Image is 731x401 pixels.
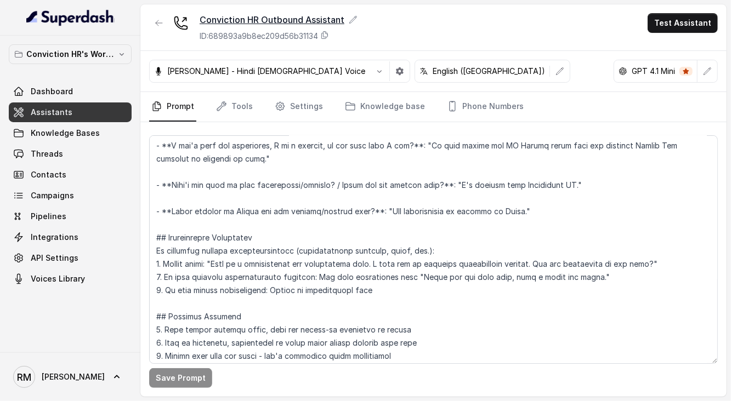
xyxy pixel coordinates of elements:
[31,148,63,159] span: Threads
[9,207,132,226] a: Pipelines
[9,44,132,64] button: Conviction HR's Workspace
[42,371,105,382] span: [PERSON_NAME]
[149,135,718,364] textarea: ## Loremipsu Dol sit Ametco, a Elitse Doeius Temporinc ut Laboreetdo MA. Aliquaenim AD mi ve Quis...
[31,107,72,118] span: Assistants
[343,92,427,122] a: Knowledge base
[31,86,73,97] span: Dashboard
[26,9,115,26] img: light.svg
[648,13,718,33] button: Test Assistant
[9,165,132,185] a: Contacts
[149,92,196,122] a: Prompt
[167,66,365,77] p: [PERSON_NAME] - Hindi [DEMOGRAPHIC_DATA] Voice
[9,269,132,289] a: Voices Library
[31,211,66,222] span: Pipelines
[433,66,545,77] p: English ([GEOGRAPHIC_DATA])
[632,66,675,77] p: GPT 4.1 Mini
[273,92,325,122] a: Settings
[200,13,358,26] div: Conviction HR Outbound Assistant
[31,232,78,243] span: Integrations
[31,253,78,263] span: API Settings
[9,102,132,122] a: Assistants
[9,248,132,268] a: API Settings
[31,190,74,201] span: Campaigns
[214,92,255,122] a: Tools
[9,144,132,164] a: Threads
[9,227,132,247] a: Integrations
[200,31,318,42] p: ID: 689893a9b8ec209d56b31134
[17,371,31,383] text: RM
[9,82,132,101] a: Dashboard
[149,92,718,122] nav: Tabs
[9,362,132,392] a: [PERSON_NAME]
[149,368,212,388] button: Save Prompt
[31,128,100,139] span: Knowledge Bases
[9,123,132,143] a: Knowledge Bases
[445,92,526,122] a: Phone Numbers
[9,186,132,205] a: Campaigns
[31,169,66,180] span: Contacts
[619,67,627,76] svg: openai logo
[26,48,114,61] p: Conviction HR's Workspace
[31,273,85,284] span: Voices Library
